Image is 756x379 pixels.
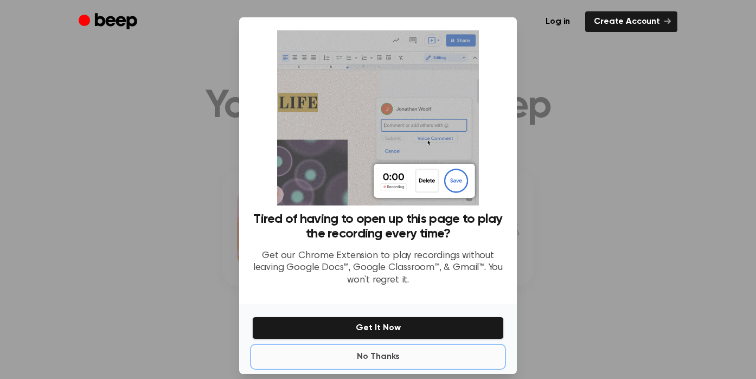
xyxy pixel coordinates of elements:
[585,11,677,32] a: Create Account
[252,317,504,339] button: Get It Now
[79,11,140,33] a: Beep
[277,30,478,205] img: Beep extension in action
[537,11,579,32] a: Log in
[252,212,504,241] h3: Tired of having to open up this page to play the recording every time?
[252,346,504,368] button: No Thanks
[252,250,504,287] p: Get our Chrome Extension to play recordings without leaving Google Docs™, Google Classroom™, & Gm...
